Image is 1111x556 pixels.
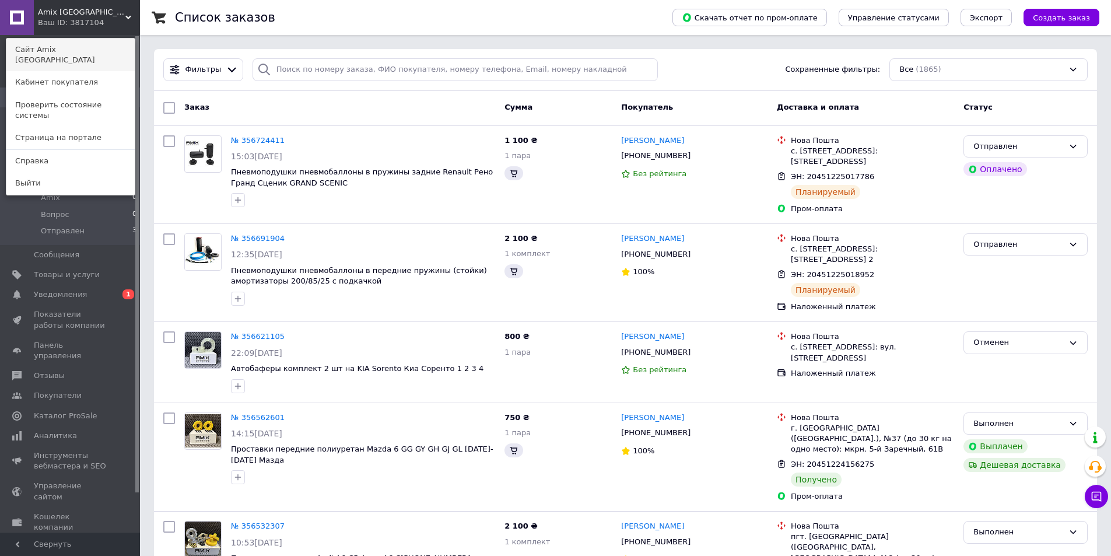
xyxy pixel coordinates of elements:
[231,152,282,161] span: 15:03[DATE]
[184,135,222,173] a: Фото товару
[504,234,537,243] span: 2 100 ₴
[132,209,136,220] span: 0
[184,331,222,369] a: Фото товару
[231,250,282,259] span: 12:35[DATE]
[791,233,954,244] div: Нова Пошта
[184,103,209,111] span: Заказ
[34,450,108,471] span: Инструменты вебмастера и SEO
[34,270,100,280] span: Товары и услуги
[231,429,282,438] span: 14:15[DATE]
[791,368,954,379] div: Наложенный платеж
[963,103,993,111] span: Статус
[34,431,77,441] span: Аналитика
[41,193,60,203] span: Amix
[791,172,874,181] span: ЭН: 20451225017786
[6,94,135,127] a: Проверить состояние системы
[34,370,65,381] span: Отзывы
[504,151,531,160] span: 1 пара
[185,234,221,270] img: Фото товару
[621,103,673,111] span: Покупатель
[231,522,285,530] a: № 356532307
[621,521,684,532] a: [PERSON_NAME]
[231,332,285,341] a: № 356621105
[231,538,282,547] span: 10:53[DATE]
[633,267,654,276] span: 100%
[621,331,684,342] a: [PERSON_NAME]
[1085,485,1108,508] button: Чат с покупателем
[6,150,135,172] a: Справка
[619,247,693,262] div: [PHONE_NUMBER]
[785,64,880,75] span: Сохраненные фильтры:
[791,521,954,531] div: Нова Пошта
[973,337,1064,349] div: Отменен
[38,18,87,28] div: Ваш ID: 3817104
[963,458,1066,472] div: Дешевая доставка
[504,428,531,437] span: 1 пара
[185,332,221,368] img: Фото товару
[961,9,1012,26] button: Экспорт
[619,534,693,550] div: [PHONE_NUMBER]
[791,302,954,312] div: Наложенный платеж
[791,270,874,279] span: ЭН: 20451225018952
[231,136,285,145] a: № 356724411
[41,209,69,220] span: Вопрос
[791,185,860,199] div: Планируемый
[253,58,658,81] input: Поиск по номеру заказа, ФИО покупателя, номеру телефона, Email, номеру накладной
[963,439,1027,453] div: Выплачен
[38,7,125,18] span: Amix Ukraine
[34,309,108,330] span: Показатели работы компании
[34,481,108,502] span: Управление сайтом
[231,445,493,464] a: Проставки передние полиуретан Mazda 6 GG GY GH GJ GL [DATE]-[DATE] Мазда
[185,140,221,167] img: Фото товару
[504,413,530,422] span: 750 ₴
[185,64,222,75] span: Фильтры
[175,11,275,25] h1: Список заказов
[504,249,550,258] span: 1 комплект
[132,193,136,203] span: 0
[132,226,136,236] span: 3
[1024,9,1099,26] button: Создать заказ
[973,418,1064,430] div: Выполнен
[621,135,684,146] a: [PERSON_NAME]
[791,473,842,487] div: Получено
[973,239,1064,251] div: Отправлен
[791,204,954,214] div: Пром-оплата
[791,135,954,146] div: Нова Пошта
[791,244,954,265] div: с. [STREET_ADDRESS]: [STREET_ADDRESS] 2
[231,364,483,373] a: Автобаферы комплект 2 шт на KIA Sorento Киа Соренто 1 2 3 4
[791,460,874,468] span: ЭН: 20451224156275
[619,425,693,440] div: [PHONE_NUMBER]
[973,526,1064,538] div: Выполнен
[184,412,222,450] a: Фото товару
[791,412,954,423] div: Нова Пошта
[848,13,940,22] span: Управление статусами
[619,345,693,360] div: [PHONE_NUMBER]
[34,289,87,300] span: Уведомления
[34,390,82,401] span: Покупатели
[34,250,79,260] span: Сообщения
[970,13,1003,22] span: Экспорт
[184,233,222,271] a: Фото товару
[504,522,537,530] span: 2 100 ₴
[504,332,530,341] span: 800 ₴
[633,446,654,455] span: 100%
[1012,13,1099,22] a: Создать заказ
[791,491,954,502] div: Пром-оплата
[231,234,285,243] a: № 356691904
[963,162,1026,176] div: Оплачено
[231,266,487,286] a: Пневмоподушки пневмобаллоны в передние пружины (стойки) амортизаторы 200/85/25 с подкачкой
[1033,13,1090,22] span: Создать заказ
[231,413,285,422] a: № 356562601
[839,9,949,26] button: Управление статусами
[621,412,684,424] a: [PERSON_NAME]
[973,141,1064,153] div: Отправлен
[619,148,693,163] div: [PHONE_NUMBER]
[504,103,532,111] span: Сумма
[6,71,135,93] a: Кабинет покупателя
[633,169,686,178] span: Без рейтинга
[777,103,859,111] span: Доставка и оплата
[34,411,97,421] span: Каталог ProSale
[916,65,941,74] span: (1865)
